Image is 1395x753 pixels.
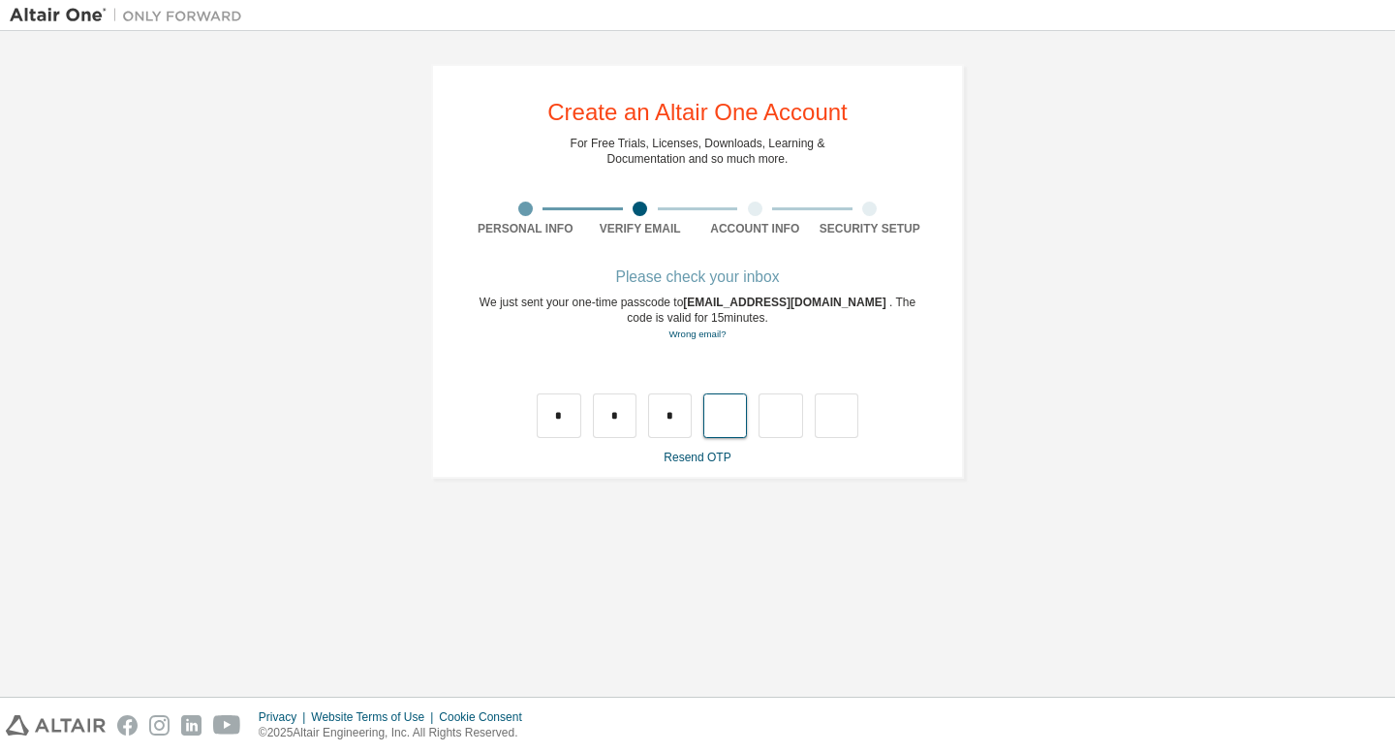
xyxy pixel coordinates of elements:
div: Website Terms of Use [311,709,439,725]
div: Create an Altair One Account [547,101,848,124]
a: Go back to the registration form [668,329,726,339]
div: For Free Trials, Licenses, Downloads, Learning & Documentation and so much more. [571,136,825,167]
div: We just sent your one-time passcode to . The code is valid for 15 minutes. [468,295,927,342]
span: [EMAIL_ADDRESS][DOMAIN_NAME] [683,296,889,309]
div: Verify Email [583,221,698,236]
img: facebook.svg [117,715,138,736]
div: Cookie Consent [439,709,533,725]
p: © 2025 Altair Engineering, Inc. All Rights Reserved. [259,725,534,741]
img: Altair One [10,6,252,25]
a: Resend OTP [664,451,730,464]
div: Personal Info [468,221,583,236]
div: Account Info [697,221,813,236]
img: altair_logo.svg [6,715,106,736]
img: instagram.svg [149,715,170,736]
div: Security Setup [813,221,928,236]
img: youtube.svg [213,715,241,736]
div: Please check your inbox [468,271,927,283]
div: Privacy [259,709,311,725]
img: linkedin.svg [181,715,201,736]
